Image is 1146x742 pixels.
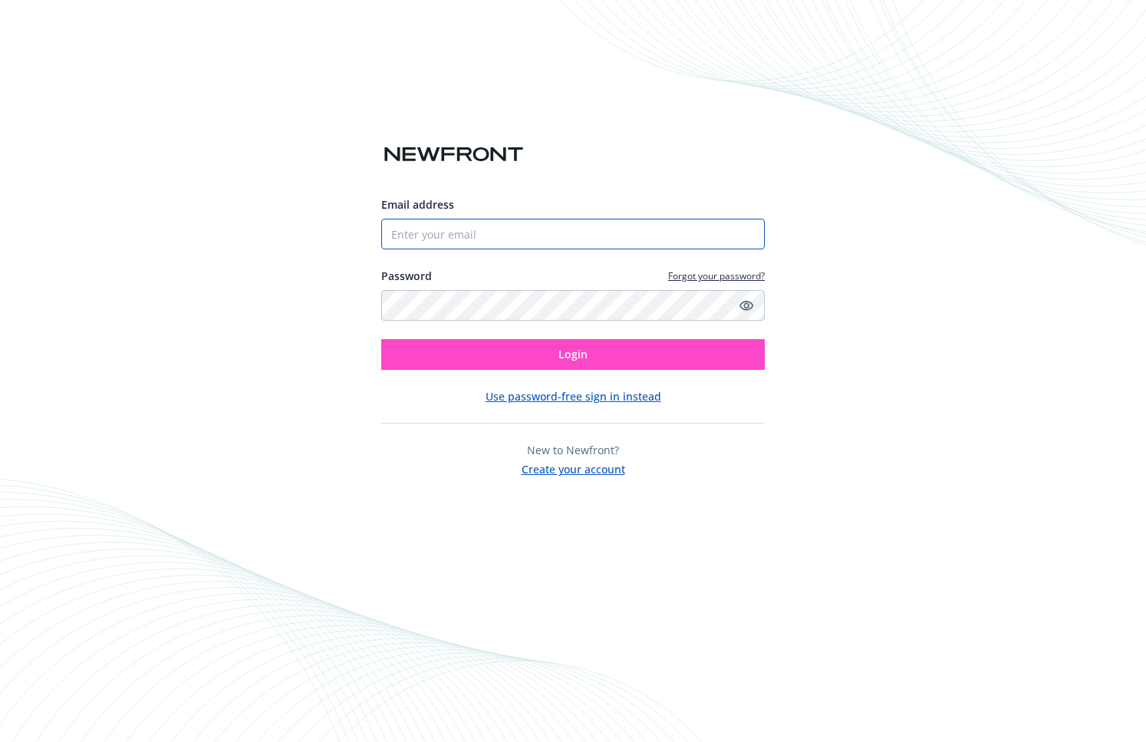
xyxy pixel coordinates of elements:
[737,296,756,315] a: Show password
[381,141,526,168] img: Newfront logo
[381,339,765,370] button: Login
[381,219,765,249] input: Enter your email
[486,388,661,404] button: Use password-free sign in instead
[668,269,765,282] a: Forgot your password?
[522,458,625,477] button: Create your account
[381,268,432,284] label: Password
[527,443,619,457] span: New to Newfront?
[381,197,454,212] span: Email address
[381,290,765,321] input: Enter your password
[558,347,588,361] span: Login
